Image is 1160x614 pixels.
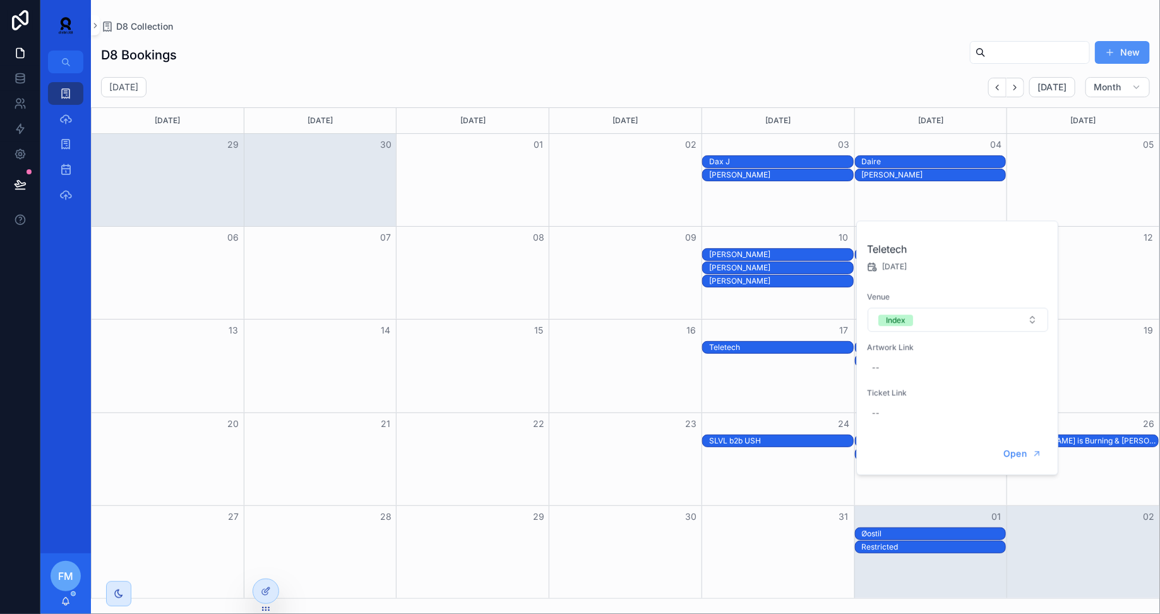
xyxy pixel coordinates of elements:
[226,230,241,245] button: 06
[995,443,1050,464] button: Open
[867,342,1049,352] span: Artwork Link
[857,108,1005,133] div: [DATE]
[1007,78,1024,97] button: Next
[1029,77,1075,97] button: [DATE]
[709,275,853,287] div: Oscar Mulero
[867,388,1049,398] span: Ticket Link
[1014,435,1158,447] div: Enzo is Burning & Murphy's Law
[988,137,1003,152] button: 04
[1141,230,1156,245] button: 12
[836,323,851,338] button: 17
[1085,77,1150,97] button: Month
[1141,416,1156,431] button: 26
[862,170,1006,180] div: [PERSON_NAME]
[226,137,241,152] button: 29
[683,416,698,431] button: 23
[867,241,1049,256] h2: Teletech
[709,157,853,167] div: Dax J
[1037,81,1067,93] span: [DATE]
[531,323,546,338] button: 15
[867,292,1049,302] span: Venue
[378,137,393,152] button: 30
[862,542,1006,552] div: Restricted
[882,262,907,272] span: [DATE]
[709,250,853,260] div: [PERSON_NAME]
[709,170,853,180] div: [PERSON_NAME]
[862,157,1006,167] div: Daire
[988,509,1003,524] button: 01
[378,323,393,338] button: 14
[836,509,851,524] button: 31
[709,263,853,273] div: [PERSON_NAME]
[226,416,241,431] button: 20
[862,529,1006,539] div: Øostil
[709,435,853,447] div: SLVL b2b USH
[378,509,393,524] button: 28
[988,78,1007,97] button: Back
[862,156,1006,167] div: Daire
[101,46,177,64] h1: D8 Bookings
[398,108,547,133] div: [DATE]
[91,107,1160,599] div: Month View
[1014,436,1158,446] div: [PERSON_NAME] is Burning & [PERSON_NAME] Law
[683,137,698,152] button: 02
[836,230,851,245] button: 10
[531,416,546,431] button: 22
[709,249,853,260] div: Aaron Hibell
[531,509,546,524] button: 29
[58,569,73,584] span: FM
[109,81,138,93] h2: [DATE]
[1141,323,1156,338] button: 19
[1095,41,1150,64] button: New
[872,363,880,373] div: --
[101,20,173,33] a: D8 Collection
[683,323,698,338] button: 16
[116,20,173,33] span: D8 Collection
[378,416,393,431] button: 21
[862,541,1006,553] div: Restricted
[531,137,546,152] button: 01
[683,509,698,524] button: 30
[246,108,395,133] div: [DATE]
[704,108,852,133] div: [DATE]
[709,276,853,286] div: [PERSON_NAME]
[531,230,546,245] button: 08
[226,509,241,524] button: 27
[226,323,241,338] button: 13
[709,156,853,167] div: Dax J
[862,169,1006,181] div: Yousuke Yukimatsu
[1141,137,1156,152] button: 05
[93,108,242,133] div: [DATE]
[1003,448,1027,459] span: Open
[551,108,700,133] div: [DATE]
[51,15,81,35] img: App logo
[683,230,698,245] button: 09
[709,169,853,181] div: Paul Van Dyk
[1009,108,1157,133] div: [DATE]
[709,436,853,446] div: SLVL b2b USH
[886,315,906,326] div: Index
[1141,509,1156,524] button: 02
[40,73,91,222] div: scrollable content
[862,528,1006,539] div: Øostil
[709,262,853,274] div: Kolter
[1094,81,1121,93] span: Month
[378,230,393,245] button: 07
[872,408,880,418] div: --
[836,416,851,431] button: 24
[836,137,851,152] button: 03
[868,308,1048,332] button: Select Button
[709,342,853,352] div: Teletech
[709,342,853,353] div: Teletech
